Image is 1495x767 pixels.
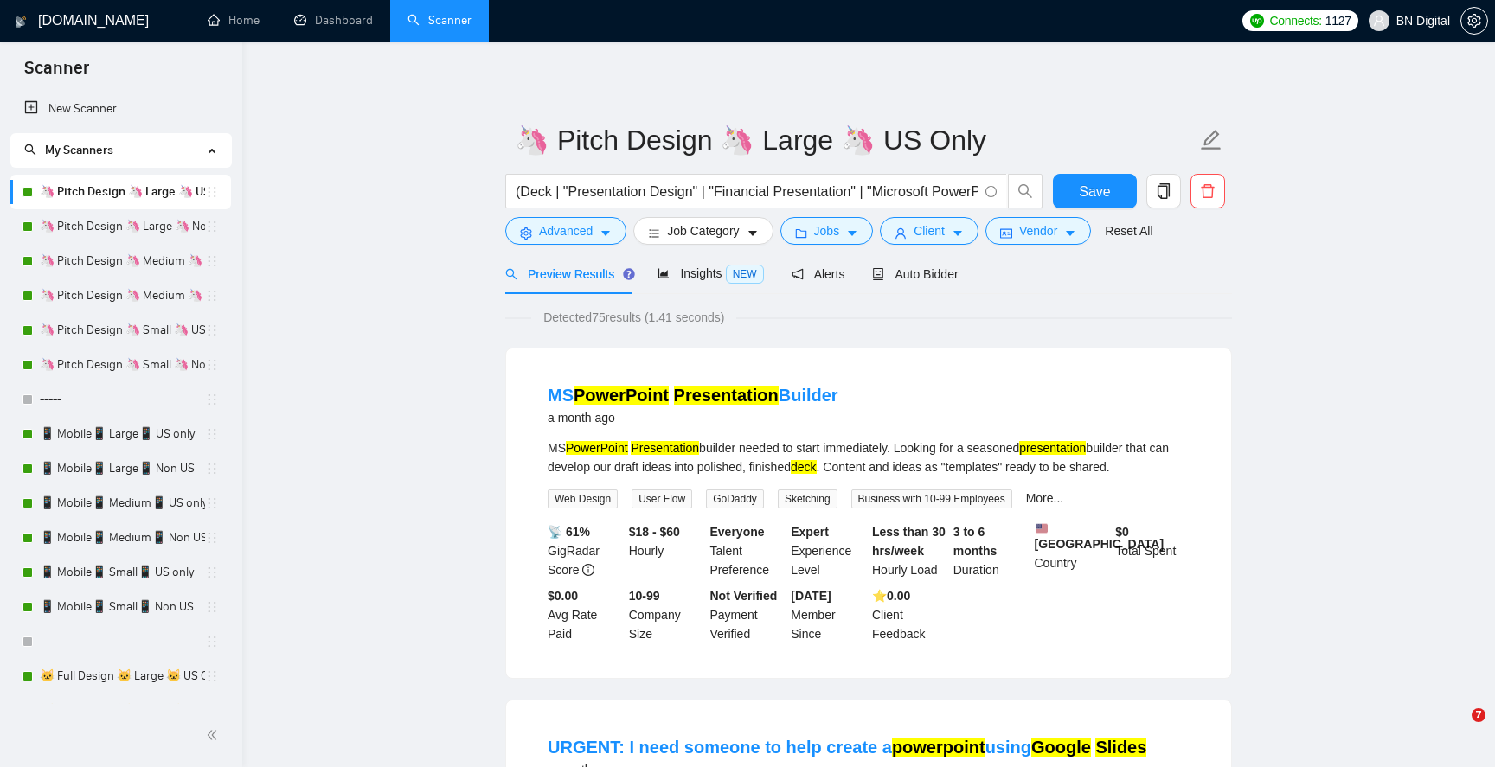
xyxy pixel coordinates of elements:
span: copy [1147,183,1180,199]
span: info-circle [582,564,594,576]
span: holder [205,254,219,268]
mark: Slides [1095,738,1146,757]
a: 📱 Mobile📱 Small📱 US only [40,555,205,590]
li: 🦄 Pitch Design 🦄 Small 🦄 US Only [10,313,231,348]
span: My Scanners [45,143,113,157]
a: MSPowerPoint PresentationBuilder [548,386,838,405]
span: holder [205,496,219,510]
div: Company Size [626,586,707,643]
li: 🐱 Full Design 🐱 Large 🐱 Non US [10,693,231,728]
div: Experience Level [787,522,869,579]
li: 🦄 Pitch Design 🦄 Large 🦄 Non US [10,209,231,244]
b: $0.00 [548,589,578,603]
li: 📱 Mobile📱 Medium📱 US only [10,486,231,521]
span: Advanced [539,221,593,240]
b: ⭐️ 0.00 [872,589,910,603]
a: ----- [40,624,205,659]
div: Talent Preference [707,522,788,579]
span: setting [1461,14,1487,28]
div: Hourly [626,522,707,579]
a: URGENT: I need someone to help create apowerpointusingGoogle Slides [548,738,1146,757]
button: delete [1190,174,1225,208]
span: edit [1200,129,1222,151]
a: Reset All [1105,221,1152,240]
mark: PowerPoint [566,441,628,455]
span: setting [520,227,532,240]
span: folder [795,227,807,240]
mark: deck [791,460,817,474]
li: 🐱 Full Design 🐱 Large 🐱 US Only [10,659,231,693]
span: caret-down [1064,227,1076,240]
a: 🦄 Pitch Design 🦄 Small 🦄 US Only [40,313,205,348]
b: 📡 61% [548,525,590,539]
span: search [24,144,36,156]
span: holder [205,185,219,199]
span: info-circle [985,186,997,197]
span: holder [205,462,219,476]
img: upwork-logo.png [1250,14,1264,28]
mark: presentation [1019,441,1086,455]
span: Insights [658,266,763,280]
span: Auto Bidder [872,267,958,281]
button: barsJob Categorycaret-down [633,217,773,245]
span: search [505,268,517,280]
span: Connects: [1269,11,1321,30]
span: holder [205,393,219,406]
b: 10-99 [629,589,660,603]
div: GigRadar Score [544,522,626,579]
input: Scanner name... [515,118,1197,162]
a: 📱 Mobile📱 Large📱 US only [40,417,205,451]
span: user [895,227,907,240]
img: logo [15,8,27,35]
iframe: Intercom live chat [1436,708,1478,750]
a: 📱 Mobile📱 Large📱 Non US [40,451,205,486]
span: 1127 [1325,11,1351,30]
li: 📱 Mobile📱 Medium📱 Non US [10,521,231,555]
span: area-chart [658,267,670,279]
a: 🦄 Pitch Design 🦄 Large 🦄 Non US [40,209,205,244]
span: robot [872,268,884,280]
span: holder [205,531,219,545]
a: 📱 Mobile📱 Medium📱 Non US [40,521,205,555]
div: Member Since [787,586,869,643]
span: Save [1079,181,1110,202]
div: Tooltip anchor [621,266,637,282]
span: holder [205,289,219,303]
div: a month ago [548,407,838,428]
li: ----- [10,382,231,417]
b: $ 0 [1115,525,1129,539]
a: 🦄 Pitch Design 🦄 Medium 🦄 US Only [40,244,205,278]
a: 🦄 Pitch Design 🦄 Small 🦄 Non US [40,348,205,382]
b: $18 - $60 [629,525,680,539]
span: Job Category [667,221,739,240]
span: delete [1191,183,1224,199]
span: holder [205,635,219,649]
a: 🦄 Pitch Design 🦄 Medium 🦄 Non US [40,278,205,313]
span: caret-down [747,227,759,240]
span: Scanner [10,55,103,92]
button: Save [1053,174,1137,208]
span: My Scanners [24,143,113,157]
a: 📱 Mobile📱 Small📱 Non US [40,590,205,624]
span: Sketching [778,489,837,508]
a: New Scanner [24,92,217,126]
button: copy [1146,174,1181,208]
b: Not Verified [710,589,778,603]
span: user [1373,15,1385,27]
button: folderJobscaret-down [780,217,874,245]
a: 📱 Mobile📱 Medium📱 US only [40,486,205,521]
a: 🐱 Full Design 🐱 Large 🐱 US Only [40,659,205,693]
li: ----- [10,624,231,659]
b: [GEOGRAPHIC_DATA] [1035,522,1165,551]
li: 🦄 Pitch Design 🦄 Large 🦄 US Only [10,175,231,209]
a: More... [1026,491,1064,505]
span: caret-down [846,227,858,240]
div: Client Feedback [869,586,950,643]
span: holder [205,220,219,233]
a: 🦄 Pitch Design 🦄 Large 🦄 US Only [40,175,205,209]
span: Client [914,221,945,240]
span: caret-down [952,227,964,240]
li: New Scanner [10,92,231,126]
span: Business with 10-99 Employees [851,489,1012,508]
span: 7 [1472,708,1485,722]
